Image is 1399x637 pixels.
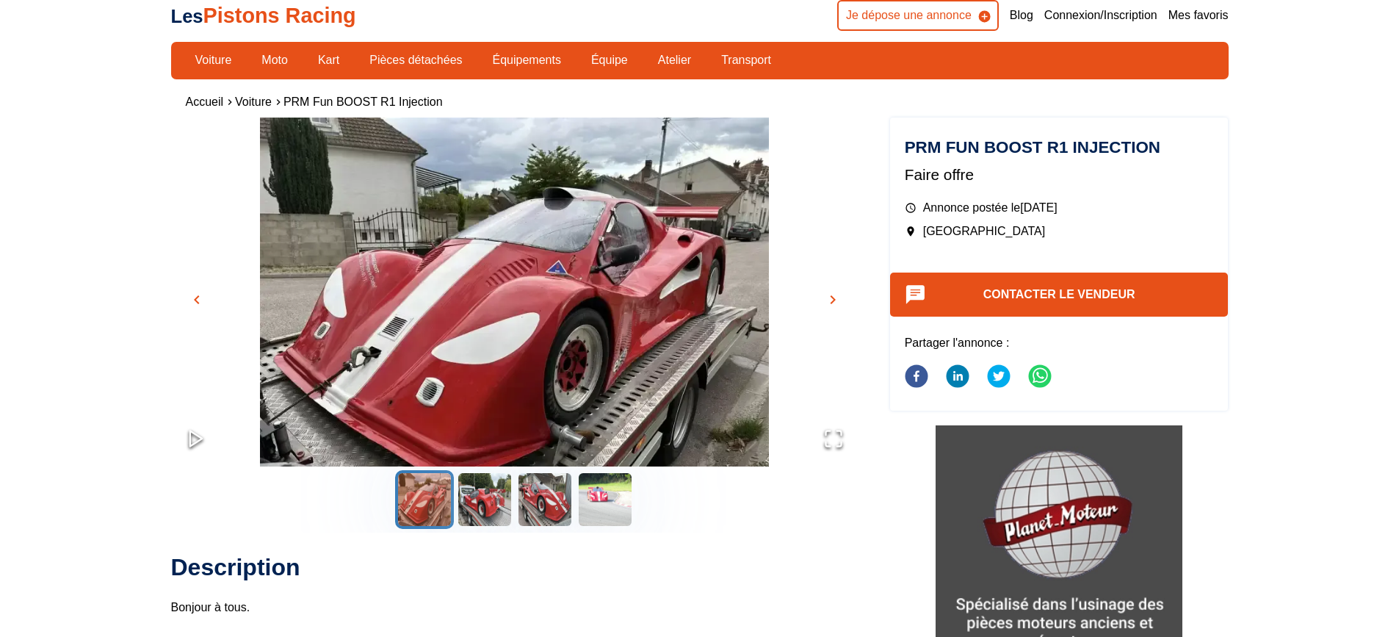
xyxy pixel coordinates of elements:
[1028,356,1052,400] button: whatsapp
[171,118,858,467] div: Go to Slide 1
[455,470,514,529] button: Go to Slide 2
[171,553,858,582] h2: Description
[186,96,224,108] a: Accueil
[252,48,297,73] a: Moto
[1010,7,1033,24] a: Blog
[809,414,858,467] button: Open Fullscreen
[824,291,842,309] span: chevron_right
[576,470,635,529] button: Go to Slide 4
[171,118,858,500] img: image
[946,356,969,400] button: linkedin
[648,48,701,73] a: Atelier
[186,289,208,311] button: chevron_left
[905,200,1214,216] p: Annonce postée le [DATE]
[712,48,781,73] a: Transport
[983,288,1135,300] a: Contacter le vendeur
[171,414,221,467] button: Play or Pause Slideshow
[890,273,1229,317] button: Contacter le vendeur
[360,48,471,73] a: Pièces détachées
[1168,7,1229,24] a: Mes favoris
[987,356,1011,400] button: twitter
[483,48,571,73] a: Équipements
[308,48,349,73] a: Kart
[582,48,637,73] a: Équipe
[905,164,1214,185] p: Faire offre
[171,470,858,529] div: Thumbnail Navigation
[186,48,242,73] a: Voiture
[822,289,844,311] button: chevron_right
[905,140,1214,156] h1: PRM Fun BOOST R1 Injection
[171,4,356,27] a: LesPistons Racing
[905,335,1214,351] p: Partager l'annonce :
[516,470,574,529] button: Go to Slide 3
[905,356,928,400] button: facebook
[283,96,443,108] a: PRM Fun BOOST R1 Injection
[171,6,203,26] span: Les
[395,470,454,529] button: Go to Slide 1
[188,291,206,309] span: chevron_left
[1044,7,1157,24] a: Connexion/Inscription
[905,223,1214,240] p: [GEOGRAPHIC_DATA]
[235,96,272,108] a: Voiture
